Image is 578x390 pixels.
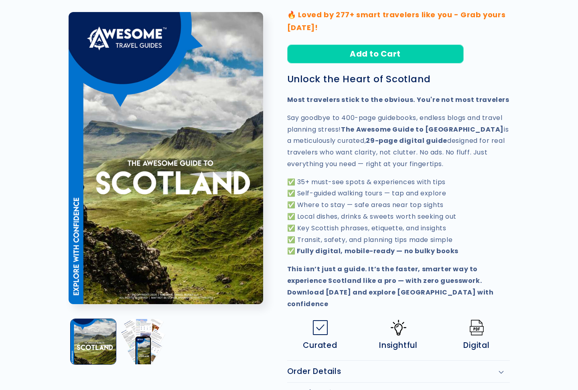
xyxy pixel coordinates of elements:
button: Load image 2 in gallery view [120,319,165,364]
p: Say goodbye to 400-page guidebooks, endless blogs and travel planning stress! is a meticulously c... [287,112,510,170]
p: 🔥 Loved by 277+ smart travelers like you - Grab yours [DATE]! [287,8,510,35]
summary: Order Details [287,361,510,382]
media-gallery: Gallery Viewer [69,12,267,366]
h2: Order Details [287,367,341,376]
button: Add to Cart [287,45,464,63]
span: Curated [303,341,337,350]
img: Pdf.png [469,320,485,335]
strong: This isn’t just a guide. It’s the faster, smarter way to experience Scotland like a pro — with ze... [287,264,494,308]
strong: Most travelers stick to the obvious. You're not most travelers [287,95,509,104]
strong: ✅ Fully digital, mobile-ready — no bulky books [287,246,459,256]
strong: 29-page digital guide [366,136,447,145]
h3: Unlock the Heart of Scotland [287,73,510,85]
img: Idea-icon.png [391,320,406,335]
span: Insightful [379,341,418,350]
p: ✅ 35+ must-see spots & experiences with tips ✅ Self-guided walking tours — tap and explore ✅ Wher... [287,177,510,258]
strong: The Awesome Guide to [GEOGRAPHIC_DATA] [341,125,504,134]
button: Load image 1 in gallery view [71,319,116,364]
span: Digital [463,341,489,350]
